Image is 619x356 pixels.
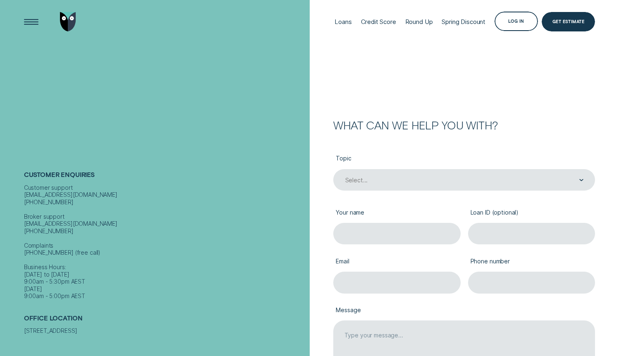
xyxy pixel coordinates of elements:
[333,149,595,169] label: Topic
[333,203,461,223] label: Your name
[345,177,368,184] div: Select...
[24,327,306,334] div: [STREET_ADDRESS]
[335,18,351,26] div: Loans
[24,69,306,130] h1: Get In Touch
[442,18,485,26] div: Spring Discount
[468,252,595,272] label: Phone number
[468,203,595,223] label: Loan ID (optional)
[405,18,433,26] div: Round Up
[542,12,595,31] a: Get Estimate
[333,119,595,130] h2: What can we help you with?
[60,12,76,31] img: Wisr
[24,314,306,327] h2: Office Location
[495,12,538,31] button: Log in
[361,18,396,26] div: Credit Score
[24,171,306,184] h2: Customer Enquiries
[333,301,595,320] label: Message
[24,184,306,300] div: Customer support [EMAIL_ADDRESS][DOMAIN_NAME] [PHONE_NUMBER] Broker support [EMAIL_ADDRESS][DOMAI...
[333,252,461,272] label: Email
[22,12,41,31] button: Open Menu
